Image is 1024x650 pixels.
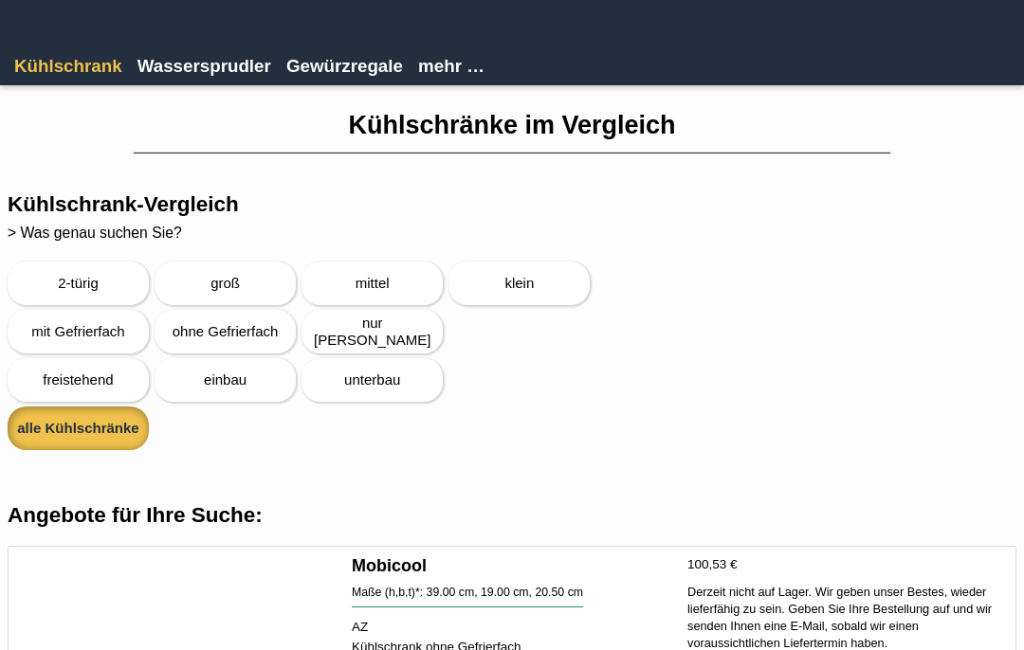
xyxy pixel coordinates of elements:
a: Kühlschrank [9,49,128,77]
span: > Was genau suchen Sie? [8,225,182,241]
div: ohne Gefrierfach [161,312,289,352]
div: alle Kühlschränke [14,408,142,448]
div: freistehend [14,360,142,400]
div: mit Gefrierfach [14,312,142,352]
a: Mobicool Maße (h,b,t)*: 39.00 cm, 19.00 cm, 20.50 cm [352,554,672,608]
span: klein [455,275,583,292]
div: unterbau [308,360,436,400]
h1: Kühlschränke im Vergleich [8,110,1016,141]
span: 2-türig [14,275,142,292]
div: einbau [161,360,289,400]
span: 20.50 cm [535,586,583,599]
h4: Mobicool [352,554,672,577]
span: 39.00 cm, [427,586,478,599]
a: Gewürzregale [281,49,409,77]
h2: Kühlschrank-Vergleich [8,191,1016,247]
a: Wassersprudler [132,49,277,77]
div: Maße (h,b,t)*: [352,586,583,607]
div: nur [PERSON_NAME] [308,312,436,352]
span: groß [161,275,289,292]
span: 19.00 cm, [481,586,532,599]
span: mittel [308,275,436,292]
a: mehr … [412,49,490,77]
div: 100,53 € [687,554,1008,574]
